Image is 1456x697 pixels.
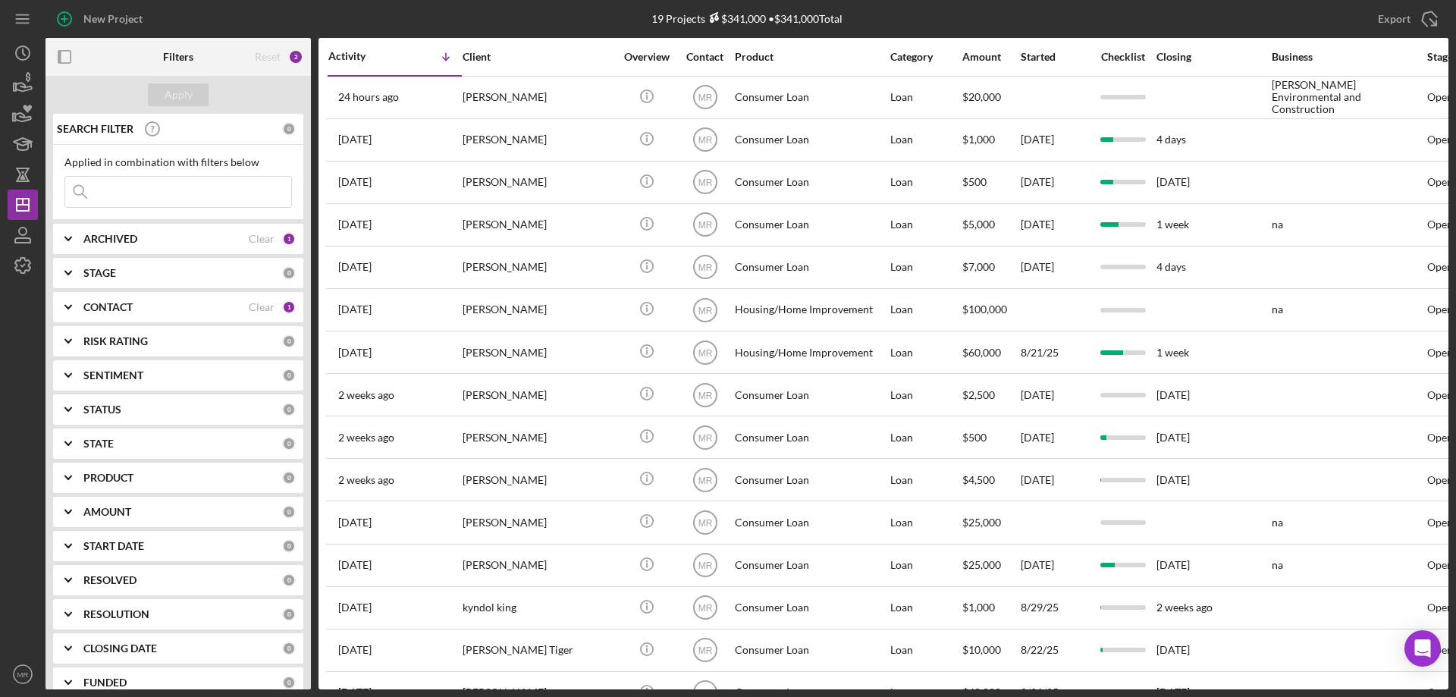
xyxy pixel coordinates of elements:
[463,502,614,542] div: [PERSON_NAME]
[338,176,372,188] time: 2025-09-23 21:51
[890,51,961,63] div: Category
[282,122,296,136] div: 0
[282,403,296,416] div: 0
[463,375,614,415] div: [PERSON_NAME]
[338,644,372,656] time: 2025-08-22 17:30
[962,388,995,401] span: $2,500
[463,290,614,330] div: [PERSON_NAME]
[676,51,733,63] div: Contact
[1272,205,1423,245] div: na
[698,93,712,103] text: MR
[698,135,712,146] text: MR
[962,346,1001,359] span: $60,000
[338,474,394,486] time: 2025-09-09 13:25
[962,175,987,188] span: $500
[148,83,209,106] button: Apply
[890,247,961,287] div: Loan
[83,677,127,689] b: FUNDED
[735,332,886,372] div: Housing/Home Improvement
[890,502,961,542] div: Loan
[282,573,296,587] div: 0
[890,332,961,372] div: Loan
[651,12,843,25] div: 19 Projects • $341,000 Total
[1156,388,1190,401] time: [DATE]
[1272,51,1423,63] div: Business
[338,218,372,231] time: 2025-09-23 19:29
[1021,247,1089,287] div: [DATE]
[698,262,712,273] text: MR
[463,545,614,586] div: [PERSON_NAME]
[1021,375,1089,415] div: [DATE]
[962,90,1001,103] span: $20,000
[338,516,372,529] time: 2025-09-05 15:05
[1021,162,1089,203] div: [DATE]
[890,545,961,586] div: Loan
[463,77,614,118] div: [PERSON_NAME]
[83,506,131,518] b: AMOUNT
[83,438,114,450] b: STATE
[1021,545,1089,586] div: [DATE]
[463,120,614,160] div: [PERSON_NAME]
[1404,630,1441,667] div: Open Intercom Messenger
[282,608,296,621] div: 0
[890,375,961,415] div: Loan
[463,247,614,287] div: [PERSON_NAME]
[698,432,712,443] text: MR
[698,347,712,358] text: MR
[890,120,961,160] div: Loan
[698,390,712,400] text: MR
[338,261,372,273] time: 2025-09-19 13:26
[1272,502,1423,542] div: na
[83,267,116,279] b: STAGE
[1272,77,1423,118] div: [PERSON_NAME] Environmental and Construction
[1021,51,1089,63] div: Started
[705,12,766,25] div: $341,000
[618,51,675,63] div: Overview
[1156,601,1213,614] time: 2 weeks ago
[1156,260,1186,273] time: 4 days
[45,4,158,34] button: New Project
[282,471,296,485] div: 0
[890,205,961,245] div: Loan
[165,83,193,106] div: Apply
[282,642,296,655] div: 0
[282,266,296,280] div: 0
[463,51,614,63] div: Client
[338,559,372,571] time: 2025-09-01 17:56
[338,303,372,316] time: 2025-09-17 15:41
[57,123,133,135] b: SEARCH FILTER
[463,205,614,245] div: [PERSON_NAME]
[735,162,886,203] div: Consumer Loan
[1021,460,1089,500] div: [DATE]
[463,162,614,203] div: [PERSON_NAME]
[962,643,1001,656] span: $10,000
[698,603,712,614] text: MR
[282,676,296,689] div: 0
[698,177,712,188] text: MR
[83,574,136,586] b: RESOLVED
[255,51,281,63] div: Reset
[890,290,961,330] div: Loan
[962,558,1001,571] span: $25,000
[735,588,886,628] div: Consumer Loan
[463,460,614,500] div: [PERSON_NAME]
[83,403,121,416] b: STATUS
[1021,332,1089,372] div: 8/21/25
[1378,4,1410,34] div: Export
[1156,346,1189,359] time: 1 week
[1090,51,1155,63] div: Checklist
[163,51,193,63] b: Filters
[735,120,886,160] div: Consumer Loan
[962,303,1007,316] span: $100,000
[962,473,995,486] span: $4,500
[282,232,296,246] div: 1
[735,51,886,63] div: Product
[962,601,995,614] span: $1,000
[282,369,296,382] div: 0
[8,659,38,689] button: MR
[735,545,886,586] div: Consumer Loan
[83,540,144,552] b: START DATE
[1156,431,1190,444] time: [DATE]
[83,608,149,620] b: RESOLUTION
[1272,545,1423,586] div: na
